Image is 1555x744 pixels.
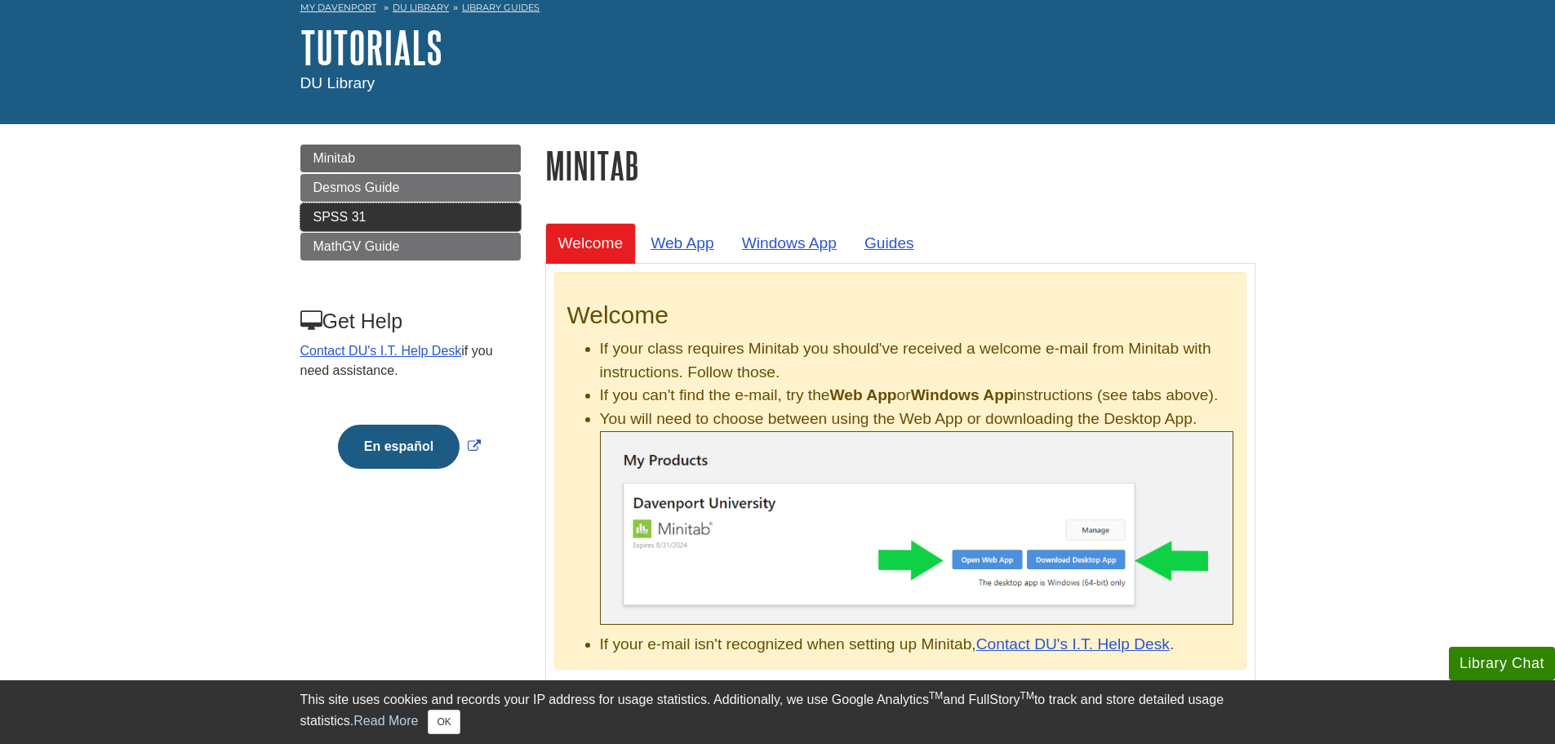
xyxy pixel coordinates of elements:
b: Web App [830,386,897,403]
span: Desmos Guide [313,180,400,194]
h3: Get Help [300,310,519,333]
a: Web App [638,223,727,263]
span: SPSS 31 [313,210,367,224]
a: DU Library [393,2,449,13]
li: If your class requires Minitab you should've received a welcome e-mail from Minitab with instruct... [600,337,1233,385]
button: En español [338,425,460,469]
h1: Minitab [545,145,1255,186]
a: Link opens in new window [334,439,485,453]
img: Minitab .exe file finished downloaded [600,431,1233,625]
span: Minitab [313,151,356,165]
a: Windows App [729,223,850,263]
li: You will need to choose between using the Web App or downloading the Desktop App. [600,408,1233,625]
button: Library Chat [1449,647,1555,680]
a: Desmos Guide [300,174,521,202]
li: If your e-mail isn't recognized when setting up Minitab, . [600,633,1233,657]
a: Read More [353,714,418,728]
h2: Welcome [567,301,1233,329]
a: Contact DU's I.T. Help Desk [300,344,462,358]
a: Welcome [545,223,637,263]
a: Minitab [300,145,521,172]
a: Contact DU's I.T. Help Desk [976,635,1170,653]
div: Guide Page Menu [300,145,521,497]
a: SPSS 31 [300,203,521,231]
div: This site uses cookies and records your IP address for usage statistics. Additionally, we use Goo... [300,690,1255,734]
button: Close [428,710,460,734]
a: MathGV Guide [300,233,521,261]
span: MathGV Guide [313,239,400,253]
a: My Davenport [300,1,376,15]
a: Guides [851,223,927,263]
sup: TM [1020,690,1034,702]
a: Library Guides [462,2,540,13]
span: DU Library [300,74,375,91]
sup: TM [929,690,943,702]
a: Tutorials [300,22,442,73]
p: if you need assistance. [300,341,519,381]
b: Windows App [911,386,1014,403]
li: If you can't find the e-mail, try the or instructions (see tabs above). [600,384,1233,408]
